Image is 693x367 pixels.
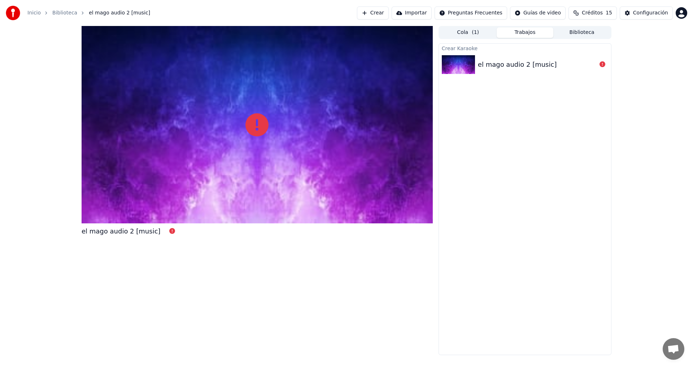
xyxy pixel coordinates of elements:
img: youka [6,6,20,20]
span: Créditos [582,9,603,17]
a: Inicio [27,9,41,17]
button: Trabajos [497,27,554,38]
span: 15 [606,9,612,17]
div: Chat abierto [663,338,684,360]
div: Configuración [633,9,668,17]
span: el mago audio 2 [music] [89,9,150,17]
button: Créditos15 [568,6,617,19]
div: el mago audio 2 [music] [82,226,161,236]
button: Cola [440,27,497,38]
button: Crear [357,6,389,19]
div: Crear Karaoke [439,44,611,52]
span: ( 1 ) [472,29,479,36]
a: Biblioteca [52,9,77,17]
button: Preguntas Frecuentes [435,6,507,19]
button: Importar [392,6,432,19]
button: Guías de video [510,6,566,19]
nav: breadcrumb [27,9,150,17]
div: el mago audio 2 [music] [478,60,557,70]
button: Configuración [620,6,673,19]
button: Biblioteca [553,27,610,38]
